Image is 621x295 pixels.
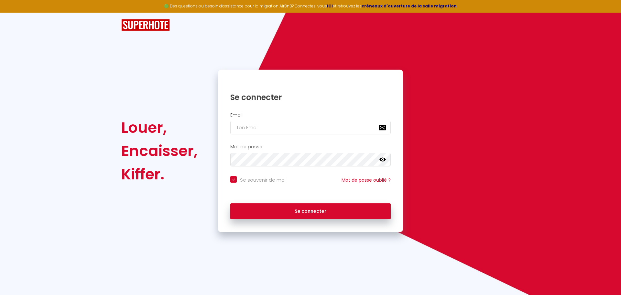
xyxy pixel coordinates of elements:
a: ICI [327,3,333,9]
a: créneaux d'ouverture de la salle migration [362,3,457,9]
button: Se connecter [230,203,391,220]
h1: Se connecter [230,92,391,102]
img: SuperHote logo [121,19,170,31]
div: Louer, [121,116,198,139]
div: Kiffer. [121,163,198,186]
h2: Email [230,112,391,118]
input: Ton Email [230,121,391,134]
h2: Mot de passe [230,144,391,150]
div: Encaisser, [121,139,198,163]
a: Mot de passe oublié ? [342,177,391,183]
